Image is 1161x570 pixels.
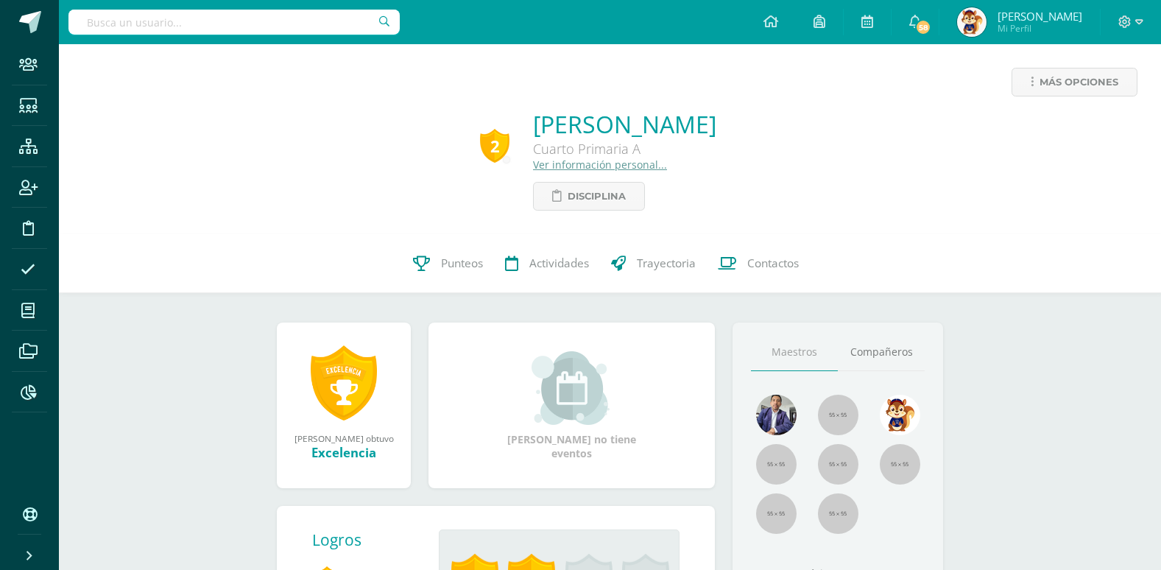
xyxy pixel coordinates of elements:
[292,444,396,461] div: Excelencia
[756,395,797,435] img: 5ffa332e6e26d6c51bfe2fc34c38b641.png
[818,493,858,534] img: 55x55
[707,234,810,293] a: Contactos
[402,234,494,293] a: Punteos
[998,22,1082,35] span: Mi Perfil
[532,351,612,425] img: event_small.png
[880,444,920,485] img: 55x55
[292,432,396,444] div: [PERSON_NAME] obtuvo
[312,529,427,550] div: Logros
[568,183,626,210] span: Disciplina
[480,129,509,163] div: 2
[533,158,667,172] a: Ver información personal...
[637,256,696,271] span: Trayectoria
[818,395,858,435] img: 55x55
[756,493,797,534] img: 55x55
[1040,68,1118,96] span: Más opciones
[756,444,797,485] img: 55x55
[751,334,838,371] a: Maestros
[494,234,600,293] a: Actividades
[838,334,925,371] a: Compañeros
[533,140,716,158] div: Cuarto Primaria A
[600,234,707,293] a: Trayectoria
[68,10,400,35] input: Busca un usuario...
[533,108,716,140] a: [PERSON_NAME]
[818,444,858,485] img: 55x55
[880,395,920,435] img: d82b36abb4edde468a6622f83c7d66ff.png
[957,7,987,37] img: 48b3b73f624f16c8a8a879ced5dcfc27.png
[747,256,799,271] span: Contactos
[498,351,646,460] div: [PERSON_NAME] no tiene eventos
[441,256,483,271] span: Punteos
[529,256,589,271] span: Actividades
[1012,68,1137,96] a: Más opciones
[998,9,1082,24] span: [PERSON_NAME]
[915,19,931,35] span: 58
[533,182,645,211] a: Disciplina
